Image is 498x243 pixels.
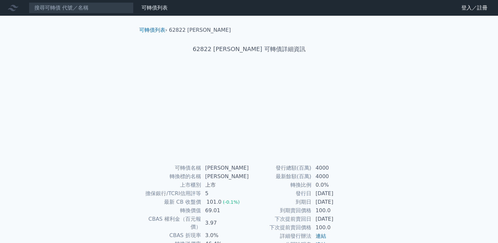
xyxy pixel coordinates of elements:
[312,206,357,215] td: 100.0
[316,233,326,239] a: 連結
[249,164,312,172] td: 發行總額(百萬)
[201,215,249,231] td: 3.97
[456,3,493,13] a: 登入／註冊
[201,164,249,172] td: [PERSON_NAME]
[312,223,357,232] td: 100.0
[249,206,312,215] td: 到期賣回價格
[312,215,357,223] td: [DATE]
[201,172,249,181] td: [PERSON_NAME]
[312,164,357,172] td: 4000
[249,223,312,232] td: 下次提前賣回價格
[249,189,312,198] td: 發行日
[249,172,312,181] td: 最新餘額(百萬)
[139,27,165,33] a: 可轉債列表
[134,45,364,54] h1: 62822 [PERSON_NAME] 可轉債詳細資訊
[312,172,357,181] td: 4000
[139,26,167,34] li: ›
[142,172,201,181] td: 轉換標的名稱
[249,232,312,240] td: 詳細發行辦法
[142,189,201,198] td: 擔保銀行/TCRI信用評等
[205,198,223,206] div: 101.0
[312,181,357,189] td: 0.0%
[142,181,201,189] td: 上市櫃別
[29,2,134,13] input: 搜尋可轉債 代號／名稱
[312,198,357,206] td: [DATE]
[249,215,312,223] td: 下次提前賣回日
[223,199,240,205] span: (-0.1%)
[141,5,168,11] a: 可轉債列表
[249,198,312,206] td: 到期日
[142,206,201,215] td: 轉換價值
[142,231,201,240] td: CBAS 折現率
[312,189,357,198] td: [DATE]
[201,181,249,189] td: 上市
[201,231,249,240] td: 3.0%
[169,26,231,34] li: 62822 [PERSON_NAME]
[249,181,312,189] td: 轉換比例
[201,189,249,198] td: 5
[142,198,201,206] td: 最新 CB 收盤價
[142,164,201,172] td: 可轉債名稱
[142,215,201,231] td: CBAS 權利金（百元報價）
[201,206,249,215] td: 69.01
